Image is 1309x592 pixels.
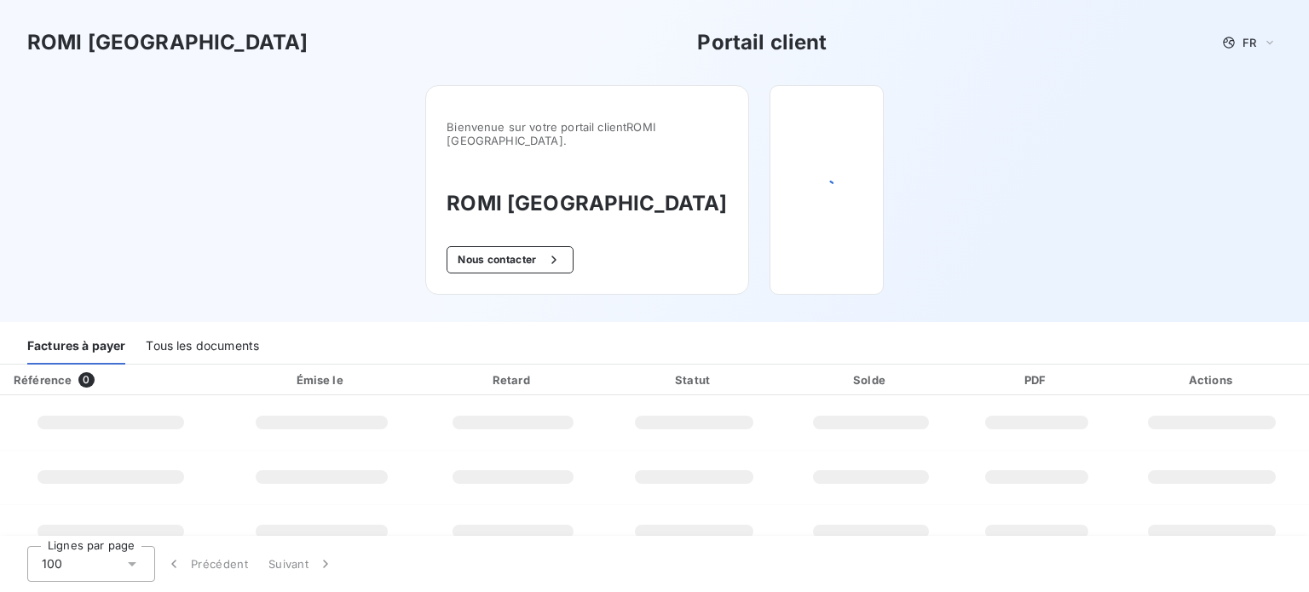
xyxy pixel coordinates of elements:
[27,329,125,365] div: Factures à payer
[78,372,94,388] span: 0
[1243,36,1256,49] span: FR
[608,371,780,388] div: Statut
[42,555,62,572] span: 100
[961,371,1111,388] div: PDF
[697,27,827,58] h3: Portail client
[27,27,308,58] h3: ROMI [GEOGRAPHIC_DATA]
[146,329,259,365] div: Tous les documents
[258,546,344,582] button: Suivant
[14,373,72,387] div: Référence
[424,371,601,388] div: Retard
[155,546,258,582] button: Précédent
[225,371,418,388] div: Émise le
[447,120,727,147] span: Bienvenue sur votre portail client ROMI [GEOGRAPHIC_DATA] .
[447,188,727,219] h3: ROMI [GEOGRAPHIC_DATA]
[447,246,573,273] button: Nous contacter
[787,371,955,388] div: Solde
[1119,371,1306,388] div: Actions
